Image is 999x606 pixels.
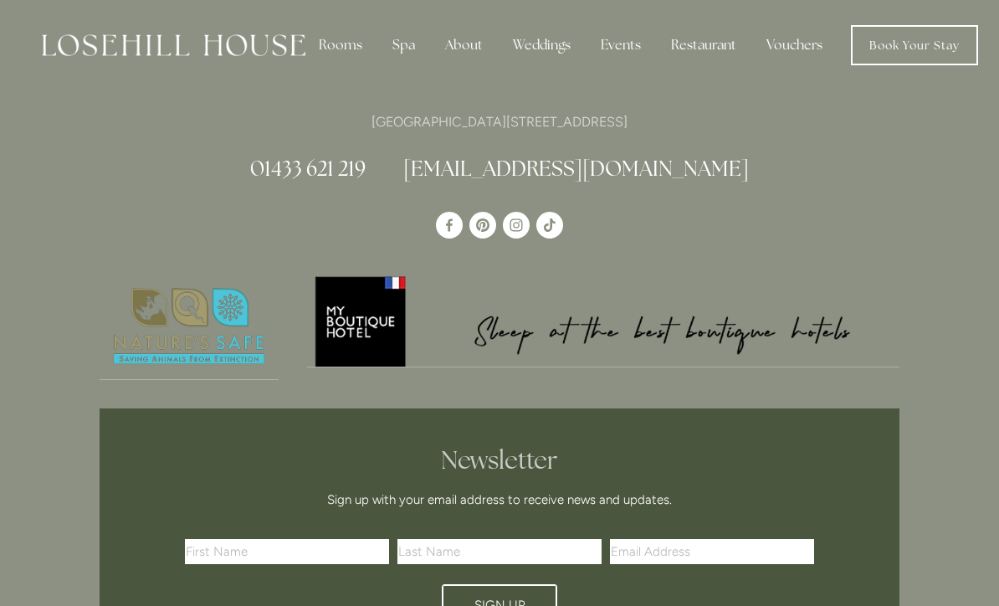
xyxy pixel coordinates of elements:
[100,110,899,133] p: [GEOGRAPHIC_DATA][STREET_ADDRESS]
[499,28,584,62] div: Weddings
[42,34,305,56] img: Losehill House
[403,155,749,182] a: [EMAIL_ADDRESS][DOMAIN_NAME]
[191,445,808,475] h2: Newsletter
[432,28,496,62] div: About
[191,490,808,510] p: Sign up with your email address to receive news and updates.
[379,28,428,62] div: Spa
[100,274,279,379] img: Nature's Safe - Logo
[536,212,563,239] a: TikTok
[436,212,463,239] a: Losehill House Hotel & Spa
[469,212,496,239] a: Pinterest
[658,28,750,62] div: Restaurant
[610,539,814,564] input: Email Address
[397,539,602,564] input: Last Name
[753,28,836,62] a: Vouchers
[851,25,978,65] a: Book Your Stay
[185,539,389,564] input: First Name
[503,212,530,239] a: Instagram
[307,274,900,367] a: My Boutique Hotel - Logo
[307,274,900,367] img: My Boutique Hotel - Logo
[250,155,366,182] a: 01433 621 219
[305,28,376,62] div: Rooms
[100,274,279,380] a: Nature's Safe - Logo
[587,28,654,62] div: Events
